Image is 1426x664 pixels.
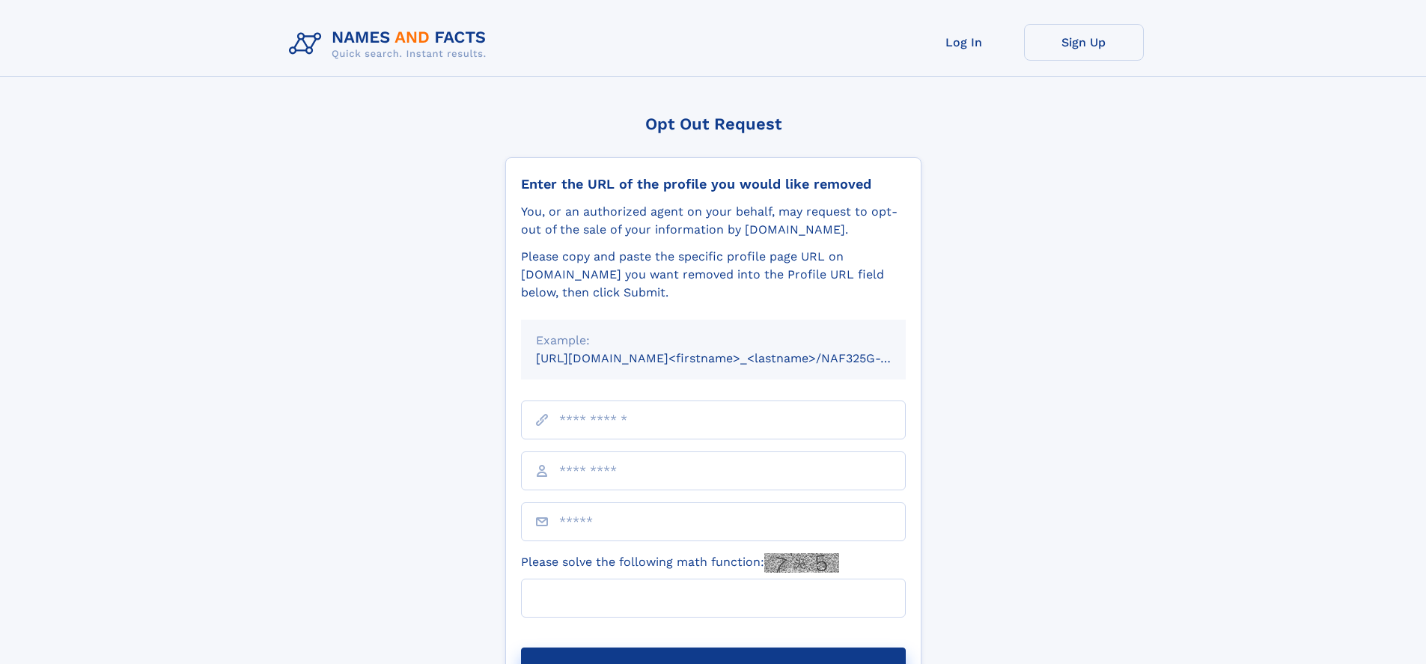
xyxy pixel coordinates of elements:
[505,115,921,133] div: Opt Out Request
[521,203,906,239] div: You, or an authorized agent on your behalf, may request to opt-out of the sale of your informatio...
[283,24,499,64] img: Logo Names and Facts
[521,176,906,192] div: Enter the URL of the profile you would like removed
[536,351,934,365] small: [URL][DOMAIN_NAME]<firstname>_<lastname>/NAF325G-xxxxxxxx
[521,553,839,573] label: Please solve the following math function:
[904,24,1024,61] a: Log In
[536,332,891,350] div: Example:
[521,248,906,302] div: Please copy and paste the specific profile page URL on [DOMAIN_NAME] you want removed into the Pr...
[1024,24,1144,61] a: Sign Up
